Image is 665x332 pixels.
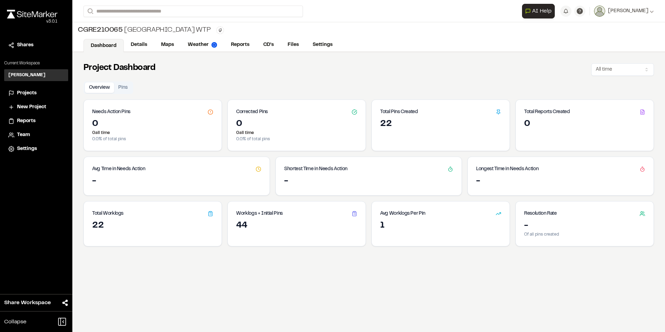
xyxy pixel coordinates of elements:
[92,119,213,130] div: 0
[92,165,145,173] h3: Avg Time in Needs Action
[17,89,37,97] span: Projects
[8,89,64,97] a: Projects
[594,6,654,17] button: [PERSON_NAME]
[224,38,256,52] a: Reports
[380,210,425,218] h3: Avg Worklogs Per Pin
[8,145,64,153] a: Settings
[92,130,213,136] p: 0 all time
[524,210,557,218] h3: Resolution Rate
[4,318,26,326] span: Collapse
[284,176,453,187] div: -
[211,42,217,48] img: precipai.png
[8,41,64,49] a: Shares
[8,103,64,111] a: New Project
[17,145,37,153] span: Settings
[594,6,605,17] img: User
[92,210,123,218] h3: Total Worklogs
[85,82,114,93] button: Overview
[17,131,30,139] span: Team
[236,130,357,136] p: 0 all time
[524,108,570,116] h3: Total Reports Created
[608,7,648,15] span: [PERSON_NAME]
[83,39,124,52] a: Dashboard
[4,299,51,307] span: Share Workspace
[236,210,283,218] h3: Worklogs + Initial Pins
[236,136,357,142] p: 0.0 % of total pins
[524,231,645,238] p: Of all pins created
[92,220,213,231] div: 22
[380,119,501,130] div: 22
[7,10,57,18] img: rebrand.png
[114,82,132,93] button: Pins
[281,38,306,52] a: Files
[17,117,35,125] span: Reports
[17,41,33,49] span: Shares
[181,38,224,52] a: Weather
[306,38,339,52] a: Settings
[522,4,555,18] button: Open AI Assistant
[92,176,261,187] div: -
[92,108,130,116] h3: Needs Action Pins
[83,6,96,17] button: Search
[83,63,155,74] h2: Project Dashboard
[8,117,64,125] a: Reports
[380,220,501,231] div: 1
[216,26,224,34] button: Edit Tags
[522,4,558,18] div: Open AI Assistant
[476,165,538,173] h3: Longest Time in Needs Action
[524,119,645,130] div: 0
[476,176,645,187] div: -
[8,72,46,78] h3: [PERSON_NAME]
[7,18,57,25] div: Oh geez...please don't...
[532,7,552,15] span: AI Help
[524,220,645,231] div: -
[236,108,268,116] h3: Corrected Pins
[380,108,418,116] h3: Total Pins Created
[284,165,347,173] h3: Shortest Time in Needs Action
[78,25,211,35] div: [GEOGRAPHIC_DATA] WTP
[17,103,46,111] span: New Project
[236,119,357,130] div: 0
[154,38,181,52] a: Maps
[256,38,281,52] a: CD's
[92,136,213,142] p: 0.0 % of total pins
[78,25,123,35] span: CGRE210065
[236,220,357,231] div: 44
[4,60,68,66] p: Current Workspace
[8,131,64,139] a: Team
[124,38,154,52] a: Details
